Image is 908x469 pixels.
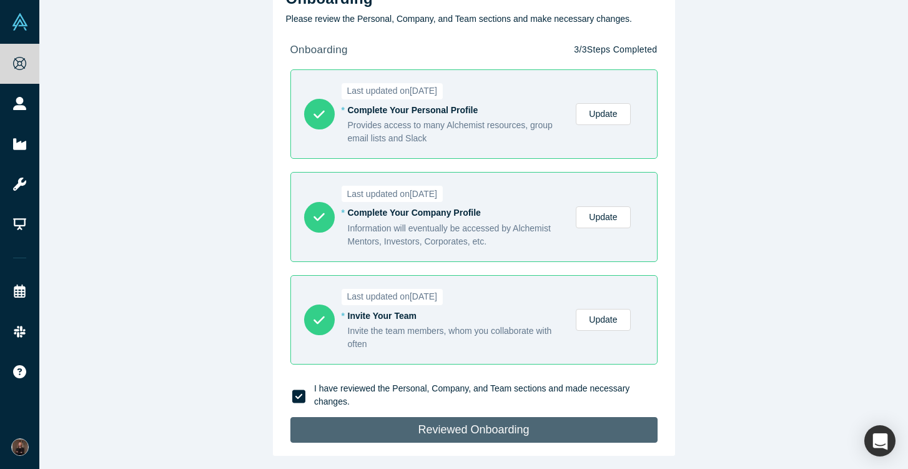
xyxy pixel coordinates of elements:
div: Invite Your Team [348,310,563,323]
p: I have reviewed the Personal, Company, and Team sections and made necessary changes. [314,382,649,408]
a: Update [576,309,630,331]
div: Information will eventually be accessed by Alchemist Mentors, Investors, Corporates, etc. [348,222,563,248]
strong: onboarding [290,44,348,56]
span: Last updated on [DATE] [342,83,443,99]
span: Last updated on [DATE] [342,289,443,305]
p: Please review the Personal, Company, and Team sections and make necessary changes. [286,13,662,26]
div: Complete Your Personal Profile [348,104,563,117]
button: Reviewed Onboarding [290,417,658,443]
div: Provides access to many Alchemist resources, group email lists and Slack [348,119,563,145]
span: Last updated on [DATE] [342,186,443,202]
img: Aida Lutaj's Account [11,438,29,456]
a: Update [576,206,630,228]
a: Update [576,103,630,125]
img: Alchemist Vault Logo [11,13,29,31]
p: 3 / 3 Steps Completed [574,43,657,56]
div: Invite the team members, whom you collaborate with often [348,325,563,351]
div: Complete Your Company Profile [348,206,563,219]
